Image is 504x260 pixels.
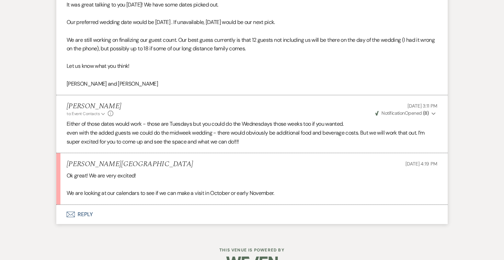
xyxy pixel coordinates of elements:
[67,128,437,146] p: even with the added guests we could do the midweek wedding - there would obviously be additional ...
[67,0,437,9] p: It was great talking to you [DATE]! We have some dates picked out.
[375,110,429,116] span: Opened
[67,18,437,27] p: Our preferred wedding date would be [DATE] . If unavailable, [DATE] would be our next pick.
[67,111,100,116] span: to: Event Contacts
[374,110,437,117] button: NotificationOpened (8)
[56,205,448,224] button: Reply
[67,111,106,117] button: to: Event Contacts
[67,62,437,71] p: Let us know what you think!
[381,110,404,116] span: Notification
[67,36,437,53] p: We are still working on finalizing our guest count. Our best guess currently is that 12 guests no...
[67,160,193,169] h5: [PERSON_NAME][GEOGRAPHIC_DATA]
[67,120,437,128] p: Either of those dates would work - those are Tuesdays but you could do the Wednesdays those weeks...
[67,79,437,88] p: [PERSON_NAME] and [PERSON_NAME]
[423,110,429,116] strong: ( 8 )
[405,161,437,167] span: [DATE] 4:19 PM
[67,102,121,111] h5: [PERSON_NAME]
[67,171,437,180] p: Ok great! We are very excited!
[67,189,437,198] p: We are looking at our calendars to see if we can make a visit in October or early November.
[408,103,437,109] span: [DATE] 3:11 PM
